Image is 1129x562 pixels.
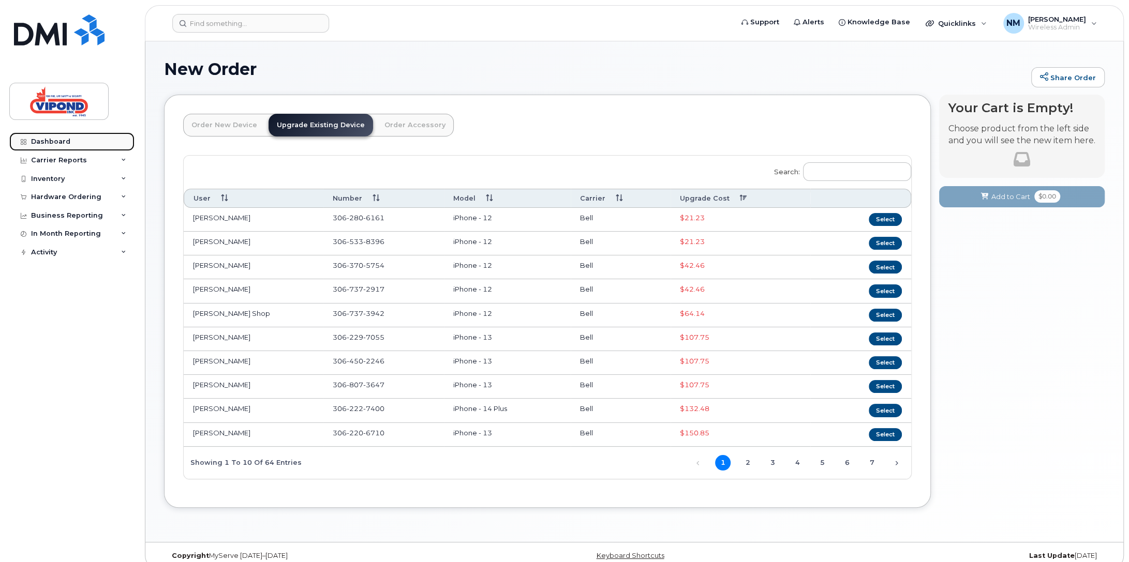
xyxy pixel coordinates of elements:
[333,404,384,413] span: 306
[333,333,384,341] span: 306
[184,303,323,327] td: [PERSON_NAME] Shop
[680,333,709,341] span: Full Upgrade Eligibility Date 2026-01-03
[869,213,902,226] button: Select
[680,309,705,317] span: Full Upgrade Eligibility Date 2025-11-09
[333,381,384,389] span: 306
[869,284,902,297] button: Select
[671,189,810,208] th: Upgrade Cost: activate to sort column descending
[869,332,902,345] button: Select
[767,156,911,185] label: Search:
[571,423,671,447] td: Bell
[571,303,671,327] td: Bell
[444,208,571,232] td: iPhone - 12
[164,60,1026,78] h1: New Order
[765,455,780,470] a: 3
[814,455,830,470] a: 5
[184,375,323,399] td: [PERSON_NAME]
[571,189,671,208] th: Carrier: activate to sort column ascending
[571,255,671,279] td: Bell
[444,423,571,447] td: iPhone - 13
[444,232,571,255] td: iPhone - 12
[680,381,709,389] span: Full Upgrade Eligibility Date 2026-01-03
[444,399,571,422] td: iPhone - 14 Plus
[690,455,706,471] a: Previous
[333,261,384,269] span: 306
[184,453,302,471] div: Showing 1 to 10 of 64 entries
[183,114,265,136] a: Order New Device
[323,189,444,208] th: Number: activate to sort column ascending
[596,552,664,559] a: Keyboard Shortcuts
[1029,552,1075,559] strong: Last Update
[172,552,209,559] strong: Copyright
[184,423,323,447] td: [PERSON_NAME]
[680,237,705,246] span: Full Upgrade Eligibility Date 2025-09-10
[740,455,755,470] a: 2
[184,208,323,232] td: [PERSON_NAME]
[444,189,571,208] th: Model: activate to sort column ascending
[444,375,571,399] td: iPhone - 13
[869,356,902,369] button: Select
[571,375,671,399] td: Bell
[869,404,902,417] button: Select
[269,114,373,136] a: Upgrade Existing Device
[571,327,671,351] td: Bell
[347,261,363,269] span: 370
[444,327,571,351] td: iPhone - 13
[347,404,363,413] span: 222
[333,357,384,365] span: 306
[444,279,571,303] td: iPhone - 12
[363,381,384,389] span: 3647
[363,404,384,413] span: 7400
[889,455,904,471] a: Next
[680,404,709,413] span: Full Upgrade Eligibility Date 2026-01-27
[869,261,902,274] button: Select
[791,552,1105,560] div: [DATE]
[869,237,902,250] button: Select
[184,279,323,303] td: [PERSON_NAME]
[347,285,363,293] span: 737
[869,428,902,441] button: Select
[1031,67,1105,88] a: Share Order
[991,192,1030,202] span: Add to Cart
[164,552,478,560] div: MyServe [DATE]–[DATE]
[184,399,323,422] td: [PERSON_NAME]
[363,214,384,222] span: 6161
[939,186,1105,207] button: Add to Cart $0.00
[715,455,731,470] a: 1
[363,285,384,293] span: 2917
[363,357,384,365] span: 2246
[333,429,384,437] span: 306
[839,455,855,470] a: 6
[444,351,571,375] td: iPhone - 13
[571,232,671,255] td: Bell
[363,429,384,437] span: 6710
[363,333,384,341] span: 7055
[184,189,323,208] th: User: activate to sort column ascending
[347,381,363,389] span: 807
[680,214,705,222] span: Full Upgrade Eligibility Date 2025-09-10
[347,237,363,246] span: 533
[571,351,671,375] td: Bell
[184,327,323,351] td: [PERSON_NAME]
[333,214,384,222] span: 306
[869,380,902,393] button: Select
[680,285,705,293] span: Full Upgrade Eligibility Date 2025-09-28
[680,357,709,365] span: Full Upgrade Eligibility Date 2026-01-03
[333,285,384,293] span: 306
[444,255,571,279] td: iPhone - 12
[333,237,384,246] span: 306
[347,333,363,341] span: 229
[864,455,880,470] a: 7
[790,455,805,470] a: 4
[948,101,1095,115] h4: Your Cart is Empty!
[444,303,571,327] td: iPhone - 12
[347,309,363,317] span: 737
[376,114,454,136] a: Order Accessory
[680,429,709,437] span: Full Upgrade Eligibility Date 2026-03-07
[347,429,363,437] span: 220
[571,279,671,303] td: Bell
[680,261,705,269] span: Full Upgrade Eligibility Date 2025-09-28
[869,309,902,322] button: Select
[347,357,363,365] span: 450
[347,214,363,222] span: 280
